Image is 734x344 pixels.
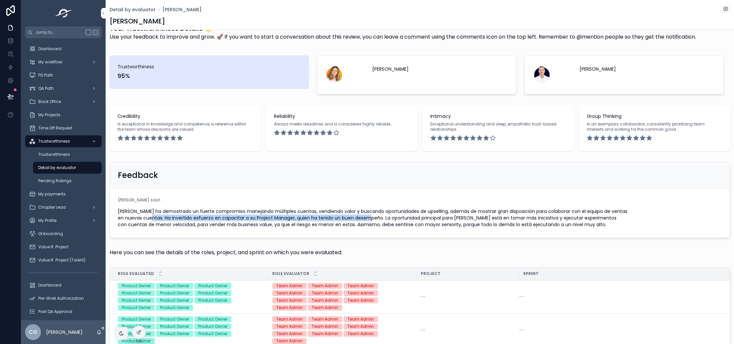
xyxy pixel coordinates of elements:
[33,162,102,174] a: Detail by evaluator
[198,331,227,337] div: Product Owner
[110,249,342,257] span: Here you can see the details of the roles, project, and sprint on which you were evaluated.
[117,121,253,132] span: Is exceptional in knowledge and competence, a reference within the team whose decisions are valued.
[276,297,303,303] div: Team Admin
[25,241,102,253] a: Value R. Project
[118,283,264,311] a: Product OwnerProduct OwnerProduct OwnerProduct OwnerProduct OwnerProduct OwnerProduct OwnerProduc...
[25,26,102,38] button: Jump to...K
[38,296,84,301] span: Pre-Work Authorization
[38,86,54,91] span: QA Path
[160,316,189,322] div: Product Owner
[312,316,338,322] div: Team Admin
[122,305,151,311] div: Product Owner
[430,121,566,132] span: Exceptional understanding and deep, empathetic trust-based relationships.
[25,109,102,121] a: My Projects
[38,46,61,52] span: Dashboard
[118,271,154,276] span: Role Evaluated
[25,43,102,55] a: Dashboard
[421,271,441,276] span: Project
[348,297,374,303] div: Team Admin
[25,69,102,81] a: PO Path
[38,139,70,144] span: Trustworthiness
[198,324,227,329] div: Product Owner
[276,290,303,296] div: Team Admin
[25,135,102,147] a: Trustworthiness
[587,121,722,132] span: Is an exemplary collaborator, consistently prioritizing team interests and working for the common...
[25,254,102,266] a: Value R. Project (Talent)
[25,56,102,68] a: My workflow
[38,205,66,210] span: Chapter Lead
[312,283,338,289] div: Team Admin
[276,283,303,289] div: Team Admin
[38,165,76,170] span: Detail by evaluator
[580,66,616,72] span: [PERSON_NAME]
[160,283,189,289] div: Product Owner
[421,327,425,333] span: --
[276,305,303,311] div: Team Admin
[276,324,303,329] div: Team Admin
[38,258,85,263] span: Value R. Project (Talent)
[421,294,425,299] span: --
[276,331,303,337] div: Team Admin
[276,316,303,322] div: Team Admin
[122,297,151,303] div: Product Owner
[117,63,301,70] span: Trustworthiness
[160,305,189,311] div: Product Owner
[38,191,66,197] span: My payments
[122,283,151,289] div: Product Owner
[25,279,102,291] a: Dashboard
[122,290,151,296] div: Product Owner
[118,170,158,181] h2: Feedback
[348,331,374,337] div: Team Admin
[38,178,72,184] span: Pending Ratings
[587,113,722,120] span: Group Thinking
[312,297,338,303] div: Team Admin
[274,113,409,120] span: Reliability
[162,6,202,13] span: [PERSON_NAME]
[38,112,60,118] span: My Projects
[38,309,72,314] span: Post QA Approval
[519,327,722,333] a: --
[533,66,551,84] img: Juan-Sebastián-Rohrman-(1).png
[519,327,524,333] span: --
[25,306,102,318] a: Post QA Approval
[38,59,62,65] span: My workflow
[198,290,227,296] div: Product Owner
[53,8,74,18] img: App logo
[312,290,338,296] div: Team Admin
[38,283,61,288] span: Dashboard
[372,66,409,72] span: [PERSON_NAME]
[160,290,189,296] div: Product Owner
[160,331,189,337] div: Product Owner
[25,292,102,304] a: Pre-Work Authorization
[430,113,566,120] span: Intimacy
[29,328,37,336] span: Cg
[118,316,264,344] a: Product OwnerProduct OwnerProduct OwnerProduct OwnerProduct OwnerProduct OwnerProduct OwnerProduc...
[348,290,374,296] div: Team Admin
[25,188,102,200] a: My payments
[523,271,539,276] span: Sprint
[25,228,102,240] a: Onboarding
[38,152,70,157] span: Trustworthiness
[38,73,53,78] span: PO Path
[312,324,338,329] div: Team Admin
[21,38,106,320] div: scrollable content
[33,149,102,160] a: Trustworthiness
[35,30,83,35] span: Jump to...
[25,96,102,108] a: Back Office
[160,297,189,303] div: Product Owner
[312,305,338,311] div: Team Admin
[25,83,102,94] a: QA Path
[312,331,338,337] div: Team Admin
[421,294,515,299] a: --
[38,125,72,131] span: Time Off Request
[93,30,98,35] span: K
[25,122,102,134] a: Time Off Request
[272,316,413,344] a: Team AdminTeam AdminTeam AdminTeam AdminTeam AdminTeam AdminTeam AdminTeam AdminTeam AdminTeam Admin
[348,283,374,289] div: Team Admin
[325,66,344,84] img: Claudia-Galdámez.png
[110,6,156,13] a: Detail by evaluator
[272,271,309,276] span: Role Evaluator
[160,324,189,329] div: Product Owner
[118,208,722,228] span: [PERSON_NAME] ha demostrado un fuerte compromiso manejando múltiples cuentas, vendiendo valor y b...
